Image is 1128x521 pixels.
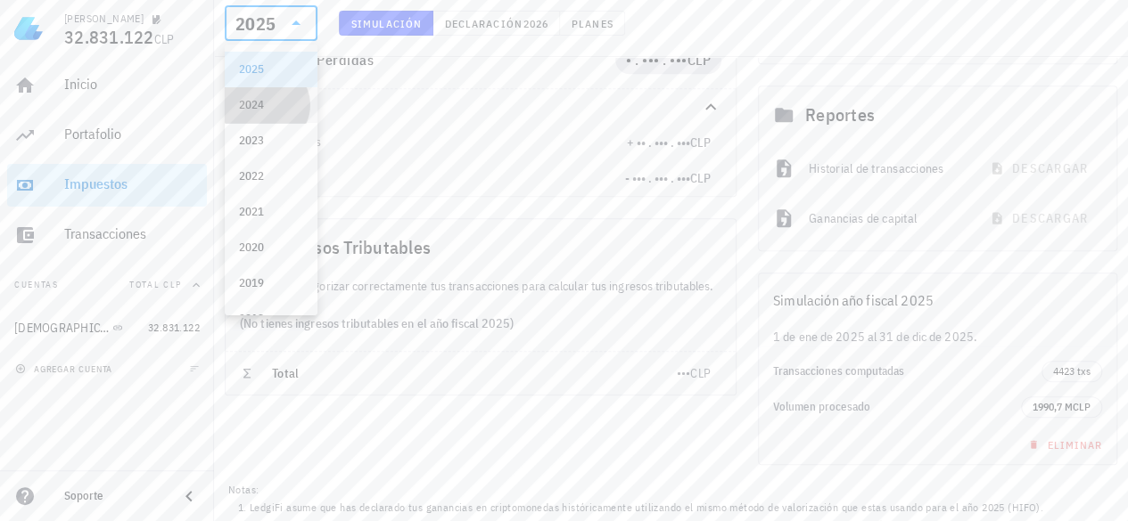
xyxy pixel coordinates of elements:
[64,25,154,49] span: 32.831.122
[759,273,1116,327] div: Simulación año fiscal 2025
[239,169,303,183] div: 2022
[7,306,207,349] a: [DEMOGRAPHIC_DATA] com 32.831.122
[809,199,965,238] div: Ganancias de capital
[339,11,433,36] button: Simulación
[226,296,736,351] div: (No tienes ingresos tributables en el año fiscal 2025)
[225,5,317,41] div: 2025
[627,134,690,151] span: + •• . ••• . •••
[240,100,679,114] div: Detalles
[148,321,200,334] span: 32.831.122
[64,12,144,26] div: [PERSON_NAME]
[690,134,711,151] span: CLP
[239,240,303,255] div: 2020
[226,219,736,276] div: Ingresos Tributables
[64,175,200,192] div: Impuestos
[14,14,43,43] img: LedgiFi
[129,279,182,290] span: Total CLP
[1073,400,1091,413] span: CLP
[14,321,109,336] div: [DEMOGRAPHIC_DATA] com
[523,17,548,30] span: 2026
[571,17,613,30] span: Planes
[7,64,207,107] a: Inicio
[687,51,711,69] span: CLP
[239,62,303,77] div: 2025
[239,134,303,148] div: 2023
[272,171,625,185] div: Pérdidas
[7,264,207,306] button: CuentasTotal CLP
[239,205,303,219] div: 2021
[272,365,299,381] span: Total
[759,327,1116,346] div: 1 de ene de 2025 al 31 de dic de 2025.
[64,76,200,93] div: Inicio
[626,51,688,69] span: • . ••• . •••
[239,98,303,112] div: 2024
[690,365,711,381] span: CLP
[11,360,120,378] button: agregar cuenta
[676,365,690,381] span: •••
[226,89,736,125] div: Detalles
[773,364,1042,379] div: Transacciones computadas
[433,11,560,36] button: Declaración 2026
[272,135,627,150] div: Ganancias
[235,15,276,33] div: 2025
[625,170,690,186] span: - ••• . ••• . •••
[19,363,112,375] span: agregar cuenta
[7,214,207,256] a: Transacciones
[7,114,207,157] a: Portafolio
[350,17,422,30] span: Simulación
[1033,400,1073,413] span: 1990,7 M
[1053,362,1091,381] span: 4423 txs
[809,149,965,188] div: Historial de transacciones
[64,126,200,142] div: Portafolio
[1025,438,1102,452] span: Eliminar
[154,31,175,47] span: CLP
[1017,432,1109,457] button: Eliminar
[239,276,303,290] div: 2019
[444,17,523,30] span: Declaración
[239,312,303,326] div: 2018
[7,164,207,207] a: Impuestos
[64,225,200,242] div: Transacciones
[226,276,736,296] div: Recuerda categorizar correctamente tus transacciones para calcular tus ingresos tributables.
[773,400,1021,414] div: Volumen procesado
[250,499,1114,517] li: LedgiFi asume que has declarado tus ganancias en criptomonedas históricamente utilizando el mismo...
[690,170,711,186] span: CLP
[64,489,164,503] div: Soporte
[560,11,625,36] button: Planes
[759,86,1116,143] div: Reportes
